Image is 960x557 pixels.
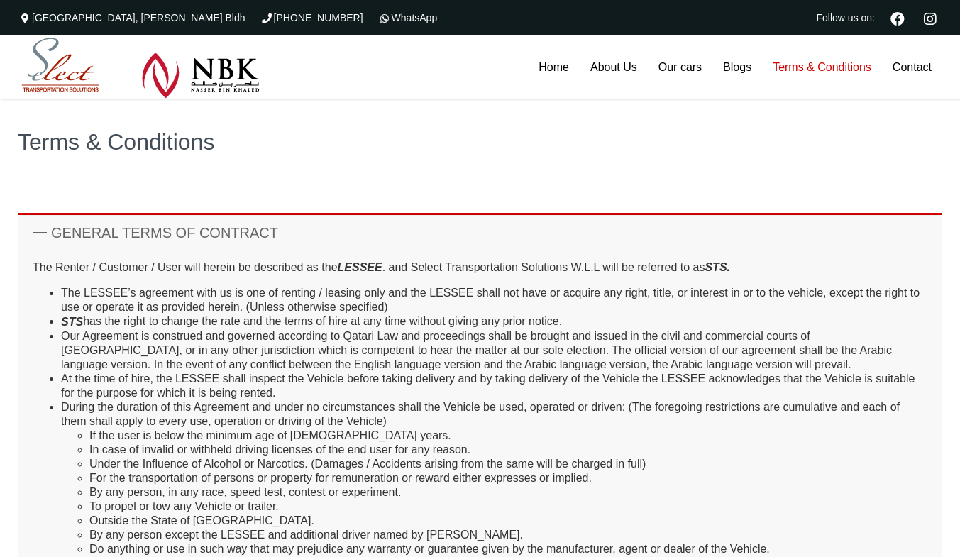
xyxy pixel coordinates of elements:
[705,261,730,273] em: STS.
[61,329,927,372] li: Our Agreement is construed and governed according to Qatari Law and proceedings shall be brought ...
[89,429,927,443] li: If the user is below the minimum age of [DEMOGRAPHIC_DATA] years.
[61,286,927,314] li: The LESSEE’s agreement with us is one of renting / leasing only and the LESSEE shall not have or ...
[885,10,910,26] a: Facebook
[712,35,762,99] a: Blogs
[61,316,83,328] i: STS
[89,457,927,471] li: Under the Influence of Alcohol or Narcotics. (Damages / Accidents arising from the same will be c...
[89,443,927,457] li: In case of invalid or withheld driving licenses of the end user for any reason.
[882,35,942,99] a: Contact
[89,500,927,514] li: To propel or tow any Vehicle or trailer.
[89,542,927,556] li: Do anything or use in such way that may prejudice any warranty or guarantee given by the manufact...
[762,35,882,99] a: Terms & Conditions
[89,514,927,528] li: Outside the State of [GEOGRAPHIC_DATA].
[33,260,927,275] p: The Renter / Customer / User will herein be described as the . and Select Transportation Solution...
[61,372,927,400] li: At the time of hire, the LESSEE shall inspect the Vehicle before taking delivery and by taking de...
[917,10,942,26] a: Instagram
[648,35,712,99] a: Our cars
[89,485,927,500] li: By any person, in any race, speed test, contest or experiment.
[18,216,942,250] a: GENERAL TERMS OF CONTRACT
[580,35,648,99] a: About Us
[338,261,382,273] em: LESSEE
[377,12,438,23] a: WhatsApp
[51,225,278,241] span: GENERAL TERMS OF CONTRACT
[18,131,942,153] h1: Terms & Conditions
[260,12,363,23] a: [PHONE_NUMBER]
[89,528,927,542] li: By any person except the LESSEE and additional driver named by [PERSON_NAME].
[21,38,260,99] img: Select Rent a Car
[89,471,927,485] li: For the transportation of persons or property for remuneration or reward either expresses or impl...
[528,35,580,99] a: Home
[61,314,927,329] li: has the right to change the rate and the terms of hire at any time without giving any prior notice.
